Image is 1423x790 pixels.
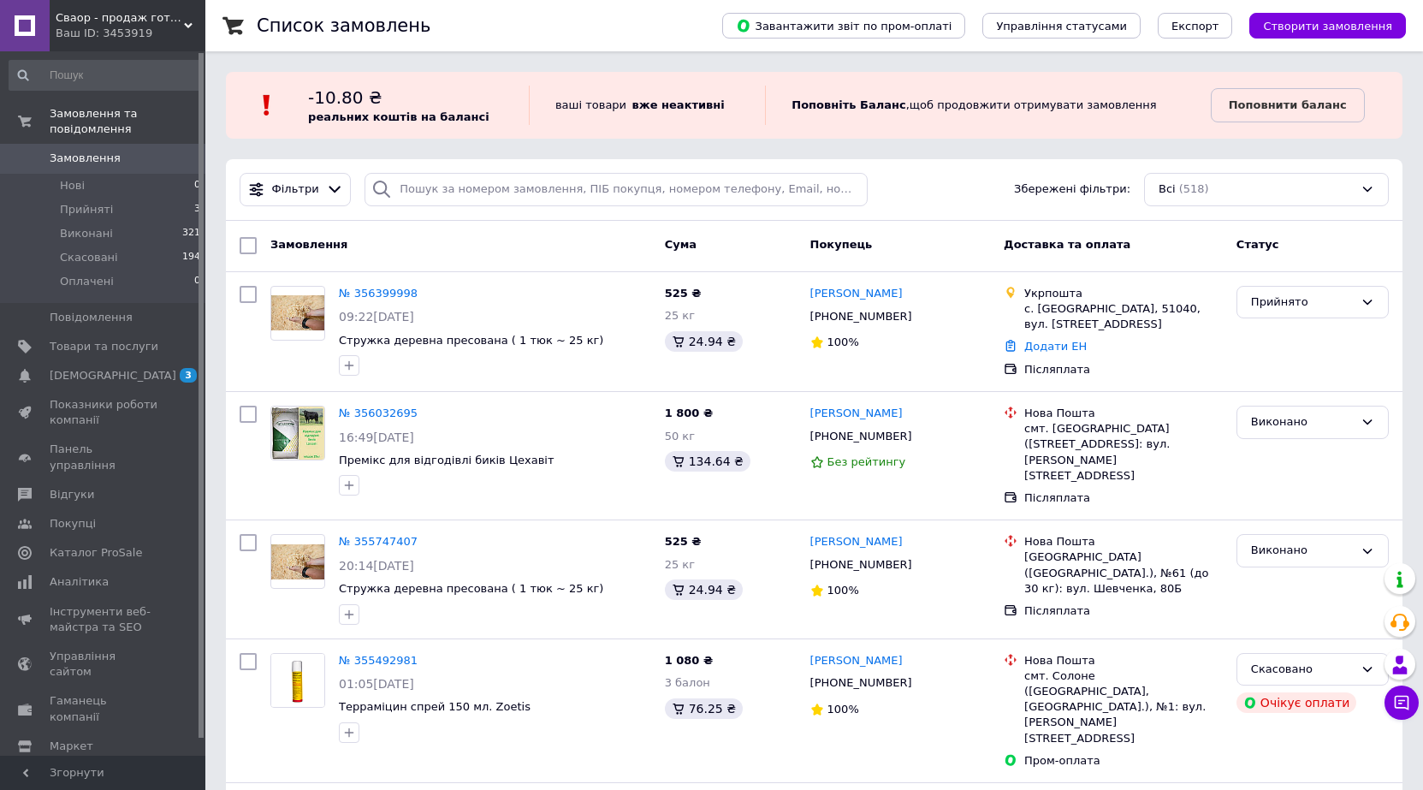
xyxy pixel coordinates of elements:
button: Експорт [1158,13,1233,39]
div: Скасовано [1251,661,1354,679]
div: Виконано [1251,542,1354,560]
input: Пошук за номером замовлення, ПІБ покупця, номером телефону, Email, номером накладної [365,173,868,206]
div: Післяплата [1024,490,1223,506]
span: 3 [180,368,197,383]
div: 134.64 ₴ [665,451,750,472]
input: Пошук [9,60,202,91]
span: Маркет [50,739,93,754]
span: Управління статусами [996,20,1127,33]
span: [DEMOGRAPHIC_DATA] [50,368,176,383]
span: Замовлення [50,151,121,166]
b: реальних коштів на балансі [308,110,489,123]
button: Завантажити звіт по пром-оплаті [722,13,965,39]
a: № 356399998 [339,287,418,300]
span: 321 [182,226,200,241]
span: 16:49[DATE] [339,431,414,444]
div: [PHONE_NUMBER] [807,425,916,448]
span: Завантажити звіт по пром-оплаті [736,18,952,33]
span: Терраміцин спрей 150 мл. Zoetis [339,700,531,713]
div: смт. Солоне ([GEOGRAPHIC_DATA], [GEOGRAPHIC_DATA].), №1: вул. [PERSON_NAME][STREET_ADDRESS] [1024,668,1223,746]
span: 0 [194,274,200,289]
div: Нова Пошта [1024,534,1223,549]
div: Післяплата [1024,603,1223,619]
a: Стружка деревна пресована ( 1 тюк ~ 25 кг) [339,582,603,595]
span: 1 080 ₴ [665,654,713,667]
img: Фото товару [271,407,324,459]
span: Показники роботи компанії [50,397,158,428]
span: 3 [194,202,200,217]
span: 20:14[DATE] [339,559,414,573]
span: Без рейтингу [827,455,906,468]
div: [GEOGRAPHIC_DATA] ([GEOGRAPHIC_DATA].), №61 (до 30 кг): вул. Шевченка, 80Б [1024,549,1223,597]
span: 100% [827,336,859,348]
span: Повідомлення [50,310,133,325]
div: 76.25 ₴ [665,698,743,719]
div: Нова Пошта [1024,406,1223,421]
div: [PHONE_NUMBER] [807,672,916,694]
div: [PHONE_NUMBER] [807,306,916,328]
div: Післяплата [1024,362,1223,377]
img: Фото товару [271,295,324,330]
a: Премікс для відгодівлі биків Цехавіт [339,454,554,466]
a: Додати ЕН [1024,340,1087,353]
span: Cума [665,238,697,251]
b: вже неактивні [632,98,725,111]
span: Каталог ProSale [50,545,142,561]
div: смт. [GEOGRAPHIC_DATA] ([STREET_ADDRESS]: вул. [PERSON_NAME][STREET_ADDRESS] [1024,421,1223,484]
span: Експорт [1171,20,1219,33]
a: Поповнити баланс [1211,88,1365,122]
span: Прийняті [60,202,113,217]
span: 25 кг [665,309,695,322]
span: 25 кг [665,558,695,571]
span: 525 ₴ [665,535,702,548]
img: :exclamation: [254,92,280,118]
span: 194 [182,250,200,265]
span: Виконані [60,226,113,241]
span: Управління сайтом [50,649,158,680]
span: Замовлення та повідомлення [50,106,205,137]
span: Скасовані [60,250,118,265]
span: Всі [1159,181,1176,198]
span: Відгуки [50,487,94,502]
a: № 356032695 [339,407,418,419]
div: с. [GEOGRAPHIC_DATA], 51040, вул. [STREET_ADDRESS] [1024,301,1223,332]
b: Поповнити баланс [1229,98,1347,111]
span: (518) [1179,182,1209,195]
div: Нова Пошта [1024,653,1223,668]
a: [PERSON_NAME] [810,653,903,669]
span: Покупець [810,238,873,251]
span: Панель управління [50,442,158,472]
span: Створити замовлення [1263,20,1392,33]
span: Покупці [50,516,96,532]
span: Замовлення [270,238,347,251]
span: Статус [1236,238,1279,251]
a: Стружка деревна пресована ( 1 тюк ~ 25 кг) [339,334,603,347]
a: Фото товару [270,534,325,589]
a: Фото товару [270,406,325,460]
span: Нові [60,178,85,193]
span: 50 кг [665,430,695,443]
span: 3 балон [665,676,710,689]
span: Оплачені [60,274,114,289]
a: Фото товару [270,286,325,341]
a: № 355492981 [339,654,418,667]
a: [PERSON_NAME] [810,534,903,550]
div: Прийнято [1251,294,1354,312]
span: Інструменти веб-майстра та SEO [50,604,158,635]
div: Очікує оплати [1236,692,1357,713]
span: Аналітика [50,574,109,590]
a: Створити замовлення [1232,19,1406,32]
div: Виконано [1251,413,1354,431]
div: 24.94 ₴ [665,579,743,600]
button: Управління статусами [982,13,1141,39]
button: Створити замовлення [1249,13,1406,39]
div: ваші товари [529,86,765,125]
img: Фото товару [271,654,324,707]
span: Гаманець компанії [50,693,158,724]
div: , щоб продовжити отримувати замовлення [765,86,1210,125]
span: Доставка та оплата [1004,238,1130,251]
a: [PERSON_NAME] [810,406,903,422]
a: [PERSON_NAME] [810,286,903,302]
span: Товари та послуги [50,339,158,354]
